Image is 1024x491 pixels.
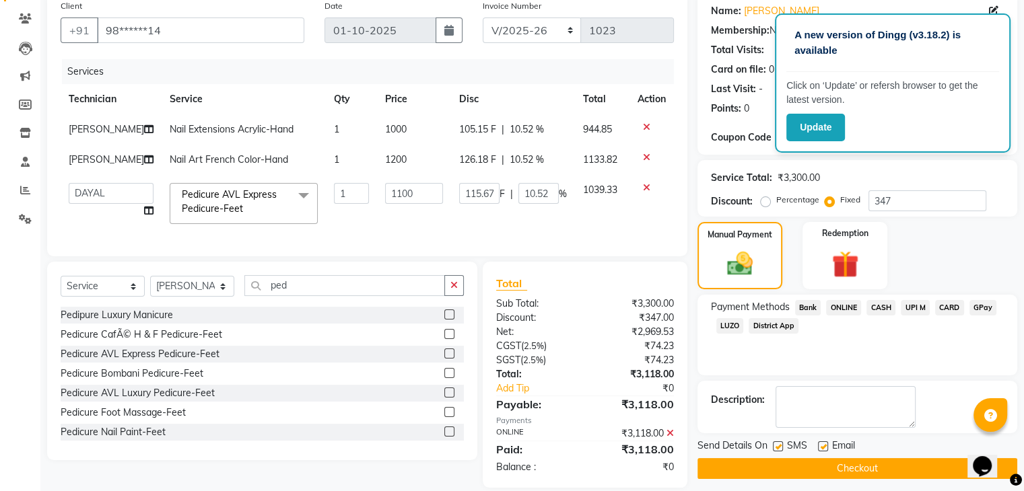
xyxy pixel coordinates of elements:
div: Discount: [711,194,753,209]
div: Pedicure Foot Massage-Feet [61,406,186,420]
span: 1000 [385,123,407,135]
a: x [243,202,249,215]
div: Balance : [486,460,585,474]
a: Add Tip [486,381,601,395]
div: ₹2,969.53 [585,325,684,339]
div: No Active Membership [711,24,1004,38]
button: Checkout [697,458,1017,479]
div: Paid: [486,441,585,457]
div: Points: [711,102,741,116]
div: ₹0 [601,381,683,395]
th: Service [162,84,326,114]
span: Nail Art French Color-Hand [170,153,288,165]
span: 1 [334,153,339,165]
div: ( ) [486,339,585,353]
div: Payable: [486,396,585,412]
div: ₹74.23 [585,339,684,353]
span: [PERSON_NAME] [69,153,144,165]
div: Total Visits: [711,43,764,57]
div: ₹3,118.00 [585,426,684,441]
label: Redemption [822,227,868,239]
div: Service Total: [711,171,772,185]
span: LUZO [716,318,744,334]
span: 105.15 F [459,122,496,137]
div: Pedicure AVL Luxury Pedicure-Feet [61,386,215,400]
div: Pedipure Luxury Manicure [61,308,173,322]
span: SGST [496,354,520,366]
span: Send Details On [697,439,767,455]
img: _gift.svg [823,248,867,281]
span: [PERSON_NAME] [69,123,144,135]
span: CASH [866,300,895,315]
img: _cash.svg [719,249,761,278]
div: ₹74.23 [585,353,684,367]
p: Click on ‘Update’ or refersh browser to get the latest version. [786,79,999,107]
div: ONLINE [486,426,585,441]
iframe: chat widget [967,437,1011,478]
span: Bank [795,300,821,315]
div: ₹3,118.00 [585,367,684,381]
span: Payment Methods [711,300,790,314]
span: District App [749,318,798,334]
div: Pedicure AVL Express Pedicure-Feet [61,347,219,361]
div: Sub Total: [486,297,585,311]
span: GPay [969,300,997,315]
div: Description: [711,393,765,407]
span: 10.52 % [510,153,544,167]
div: Pedicure CafÃ© H & F Pedicure-Feet [61,328,222,342]
span: % [559,187,567,201]
span: 944.85 [583,123,612,135]
span: 1039.33 [583,184,617,196]
div: Pedicure Nail Paint-Feet [61,425,166,439]
label: Manual Payment [708,229,772,241]
div: Pedicure Bombani Pedicure-Feet [61,367,203,381]
div: ₹3,300.00 [778,171,820,185]
a: [PERSON_NAME] [744,4,819,18]
div: Card on file: [711,63,766,77]
div: ₹3,118.00 [585,441,684,457]
div: Name: [711,4,741,18]
div: Services [62,59,684,84]
span: F [500,187,505,201]
span: | [502,153,504,167]
span: SMS [787,439,807,455]
span: 2.5% [524,340,544,351]
div: 0 [744,102,749,116]
div: ₹3,118.00 [585,396,684,412]
th: Price [377,84,451,114]
div: ₹347.00 [585,311,684,325]
span: 126.18 F [459,153,496,167]
input: Search by Name/Mobile/Email/Code [97,17,304,43]
label: Fixed [840,194,860,206]
label: Percentage [776,194,819,206]
div: 0 [769,63,774,77]
span: | [502,122,504,137]
span: Nail Extensions Acrylic-Hand [170,123,294,135]
div: Total: [486,367,585,381]
span: 1 [334,123,339,135]
div: Coupon Code [711,130,809,145]
span: 10.52 % [510,122,544,137]
span: Pedicure AVL Express Pedicure-Feet [182,188,277,215]
div: Last Visit: [711,82,756,96]
th: Technician [61,84,162,114]
div: ₹0 [585,460,684,474]
span: CGST [496,340,521,352]
span: Email [832,439,855,455]
div: Net: [486,325,585,339]
th: Qty [326,84,377,114]
span: CARD [935,300,964,315]
span: ONLINE [826,300,861,315]
div: Payments [496,415,674,426]
div: ₹3,300.00 [585,297,684,311]
th: Disc [451,84,575,114]
span: UPI M [901,300,930,315]
th: Total [575,84,629,114]
div: - [759,82,763,96]
span: 1133.82 [583,153,617,165]
input: Search or Scan [244,275,445,296]
button: Update [786,114,845,141]
span: 2.5% [523,354,543,365]
span: 1200 [385,153,407,165]
button: +91 [61,17,98,43]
